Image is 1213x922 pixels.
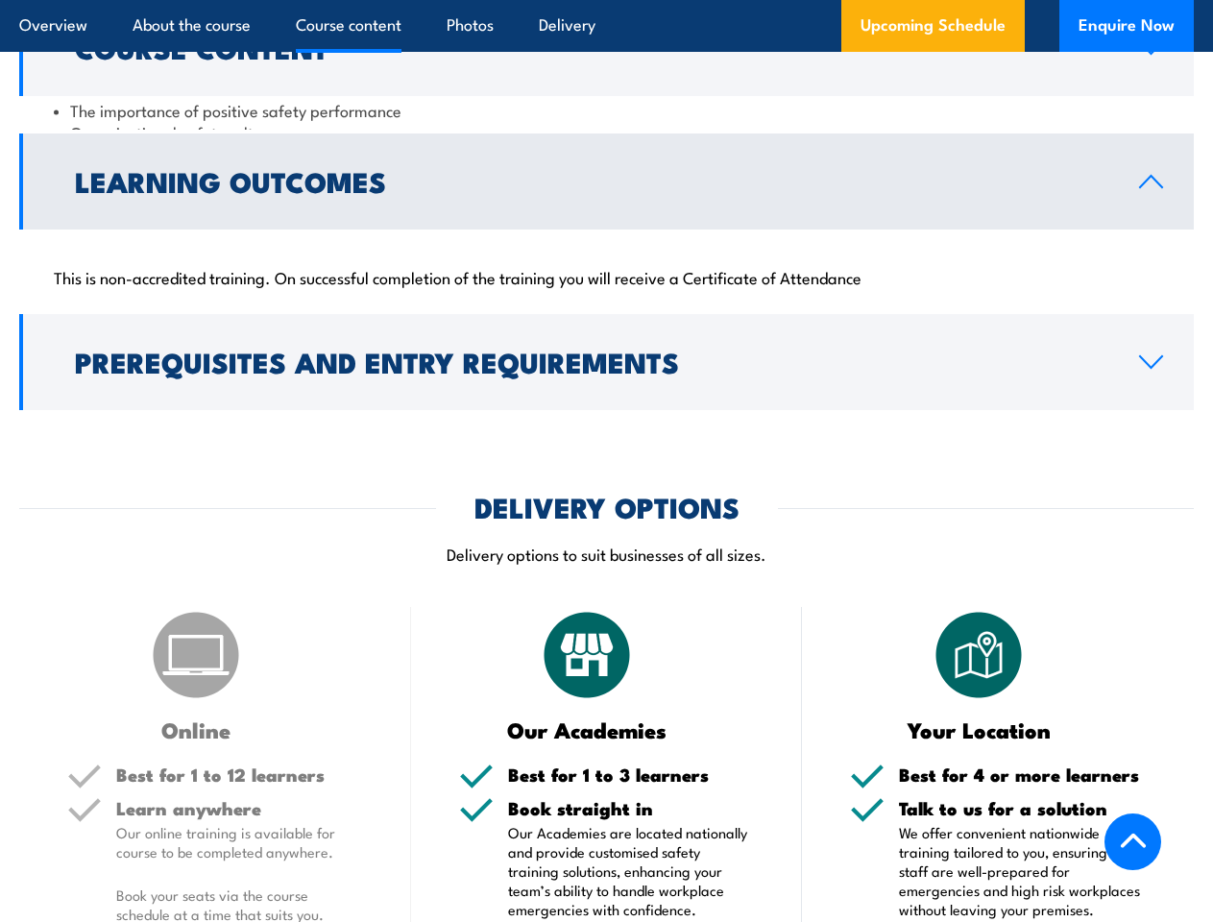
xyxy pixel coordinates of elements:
[116,823,363,861] p: Our online training is available for course to be completed anywhere.
[508,765,755,784] h5: Best for 1 to 3 learners
[54,267,1159,286] p: This is non-accredited training. On successful completion of the training you will receive a Cert...
[75,35,1108,60] h2: Course Content
[899,799,1146,817] h5: Talk to us for a solution
[19,543,1194,565] p: Delivery options to suit businesses of all sizes.
[19,314,1194,410] a: Prerequisites and Entry Requirements
[75,168,1108,193] h2: Learning Outcomes
[459,718,716,740] h3: Our Academies
[54,99,1159,121] li: The importance of positive safety performance
[19,133,1194,230] a: Learning Outcomes
[899,823,1146,919] p: We offer convenient nationwide training tailored to you, ensuring your staff are well-prepared fo...
[54,121,1159,143] li: Organisational safety culture
[474,494,740,519] h2: DELIVERY OPTIONS
[116,765,363,784] h5: Best for 1 to 12 learners
[850,718,1107,740] h3: Your Location
[75,349,1108,374] h2: Prerequisites and Entry Requirements
[116,799,363,817] h5: Learn anywhere
[67,718,325,740] h3: Online
[899,765,1146,784] h5: Best for 4 or more learners
[508,823,755,919] p: Our Academies are located nationally and provide customised safety training solutions, enhancing ...
[508,799,755,817] h5: Book straight in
